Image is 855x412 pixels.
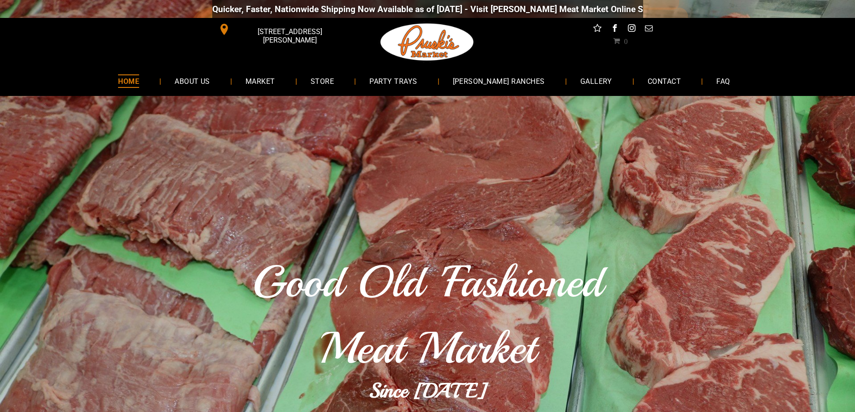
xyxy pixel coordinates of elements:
[232,23,347,49] span: [STREET_ADDRESS][PERSON_NAME]
[624,37,627,44] span: 0
[252,254,603,376] span: Good Old 'Fashioned Meat Market
[626,22,637,36] a: instagram
[439,69,558,93] a: [PERSON_NAME] RANCHES
[212,22,350,36] a: [STREET_ADDRESS][PERSON_NAME]
[643,22,654,36] a: email
[634,69,694,93] a: CONTACT
[703,69,743,93] a: FAQ
[232,69,289,93] a: MARKET
[369,378,487,403] b: Since [DATE]
[161,69,224,93] a: ABOUT US
[592,22,603,36] a: Social network
[297,69,347,93] a: STORE
[609,22,620,36] a: facebook
[356,69,430,93] a: PARTY TRAYS
[379,18,476,66] img: Pruski-s+Market+HQ+Logo2-259w.png
[567,69,626,93] a: GALLERY
[105,69,153,93] a: HOME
